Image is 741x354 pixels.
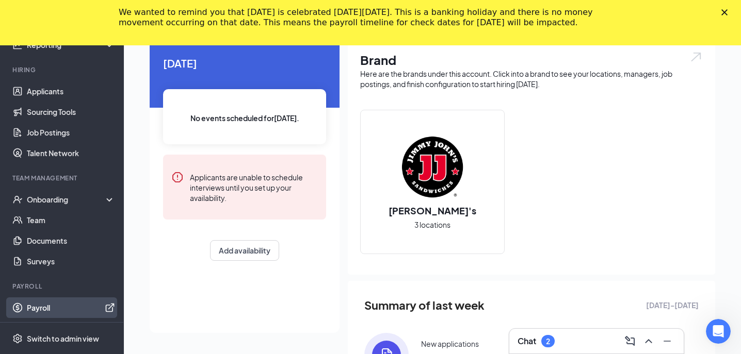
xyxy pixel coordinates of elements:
svg: Error [171,171,184,183]
a: Job Postings [27,122,115,143]
div: Switch to admin view [27,333,99,344]
button: ChevronUp [640,333,657,349]
iframe: Intercom live chat [706,319,731,344]
div: Payroll [12,282,113,291]
h2: [PERSON_NAME]'s [378,204,487,217]
a: PayrollExternalLink [27,297,115,318]
svg: Settings [12,333,23,344]
span: 3 locations [414,219,450,230]
img: Jimmy John's [399,134,465,200]
button: Add availability [210,240,279,261]
svg: ComposeMessage [624,335,636,347]
a: Sourcing Tools [27,102,115,122]
img: open.6027fd2a22e1237b5b06.svg [689,51,703,63]
h1: Brand [360,51,703,69]
a: Documents [27,230,115,251]
div: Applicants are unable to schedule interviews until you set up your availability. [190,171,318,203]
h3: Chat [518,335,536,347]
svg: ChevronUp [642,335,655,347]
button: Minimize [659,333,675,349]
div: Team Management [12,174,113,182]
div: We wanted to remind you that [DATE] is celebrated [DATE][DATE]. This is a banking holiday and the... [119,7,606,28]
span: No events scheduled for [DATE] . [190,112,299,124]
div: Close [721,9,732,15]
div: Hiring [12,65,113,74]
div: Here are the brands under this account. Click into a brand to see your locations, managers, job p... [360,69,703,89]
div: 2 [546,337,550,346]
span: Summary of last week [364,296,485,314]
svg: Minimize [661,335,673,347]
a: Applicants [27,81,115,102]
div: Onboarding [27,194,106,205]
a: Team [27,210,115,230]
button: ComposeMessage [622,333,638,349]
span: [DATE] [163,55,326,71]
a: Talent Network [27,143,115,163]
svg: UserCheck [12,194,23,205]
a: Surveys [27,251,115,272]
div: New applications [421,339,479,349]
span: [DATE] - [DATE] [646,299,699,311]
